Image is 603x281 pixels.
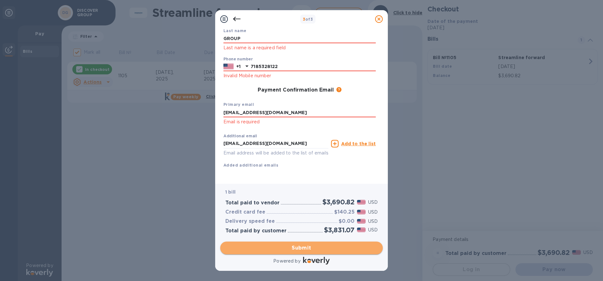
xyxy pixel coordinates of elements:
p: USD [368,218,378,225]
img: US [223,63,234,70]
img: USD [357,200,366,204]
b: of 3 [303,17,313,22]
label: Additional email [223,134,257,138]
p: Last name is a required field [223,44,376,51]
input: Enter additional email [223,139,328,148]
h3: $0.00 [339,218,355,224]
input: Enter your last name [223,34,376,44]
b: Primary email [223,102,254,107]
p: Invalid Mobile number [223,72,376,79]
img: USD [357,219,366,223]
h3: Credit card fee [225,209,265,215]
h3: Total paid by customer [225,228,287,234]
img: USD [357,228,366,232]
p: USD [368,209,378,216]
button: Submit [220,242,383,254]
img: Logo [303,257,330,264]
h3: Payment Confirmation Email [258,87,334,93]
input: Enter your phone number [251,62,376,72]
p: Email address will be added to the list of emails [223,149,328,157]
p: USD [368,199,378,206]
h3: Delivery speed fee [225,218,275,224]
b: Last name [223,28,247,33]
u: Add to the list [341,141,376,146]
h2: $3,690.82 [322,198,355,206]
img: USD [357,210,366,214]
h2: $3,831.07 [324,226,355,234]
span: Submit [225,244,378,252]
input: Enter your primary name [223,108,376,117]
span: 3 [303,17,305,22]
p: USD [368,227,378,233]
h3: Total paid to vendor [225,200,280,206]
label: Phone number [223,57,253,61]
h3: $140.25 [334,209,355,215]
b: Added additional emails [223,163,278,168]
p: Email is required [223,118,376,126]
p: Powered by [273,258,300,264]
p: +1 [236,63,241,70]
b: 1 bill [225,189,235,195]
